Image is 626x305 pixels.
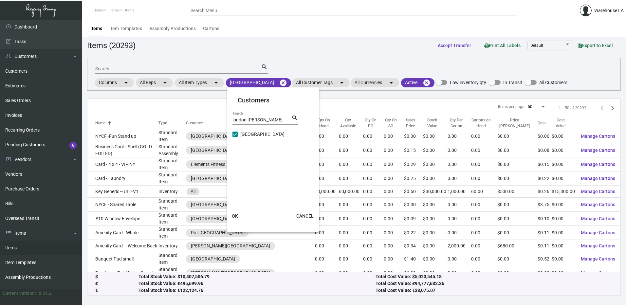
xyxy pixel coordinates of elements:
button: CANCEL [291,210,319,222]
span: CANCEL [296,213,314,219]
mat-icon: search [291,114,298,122]
div: Current version: [3,290,36,297]
span: OK [232,213,238,219]
div: 0.51.2 [39,290,52,297]
mat-card-title: Customers [238,95,308,105]
span: [GEOGRAPHIC_DATA] [240,130,285,138]
button: OK [225,210,246,222]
